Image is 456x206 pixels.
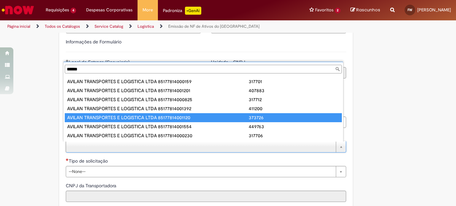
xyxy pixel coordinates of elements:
div: 85177814001392 [158,105,249,112]
div: 373726 [249,114,339,121]
div: 317712 [249,96,339,103]
div: 85177814000230 [158,132,249,139]
div: 317701 [249,78,339,85]
div: 85177814000825 [158,96,249,103]
div: AVILAN TRANSPORTES E LOGISTICA LTDA [67,96,158,103]
div: 85177814001120 [158,114,249,121]
div: AVILAN TRANSPORTES E LOGISTICA LTDA [67,78,158,85]
div: AVILAN TRANSPORTES E LOGISTICA LTDA [67,123,158,130]
div: 85177814000159 [158,78,249,85]
div: AVILAN TRANSPORTES E LOGISTICA LTDA [67,132,158,139]
div: 407883 [249,87,339,94]
div: AVILAN TRANSPORTES E LOGISTICA LTDA [67,87,158,94]
div: 449763 [249,123,339,130]
div: AVILAN TRANSPORTES E LOGISTICA LTDA [67,105,158,112]
div: 85177814001201 [158,87,249,94]
div: 317706 [249,132,339,139]
div: 411200 [249,105,339,112]
div: 85177814001554 [158,123,249,130]
ul: Transportadora [63,75,343,142]
div: AVILAN TRANSPORTES E LOGISTICA LTDA [67,114,158,121]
